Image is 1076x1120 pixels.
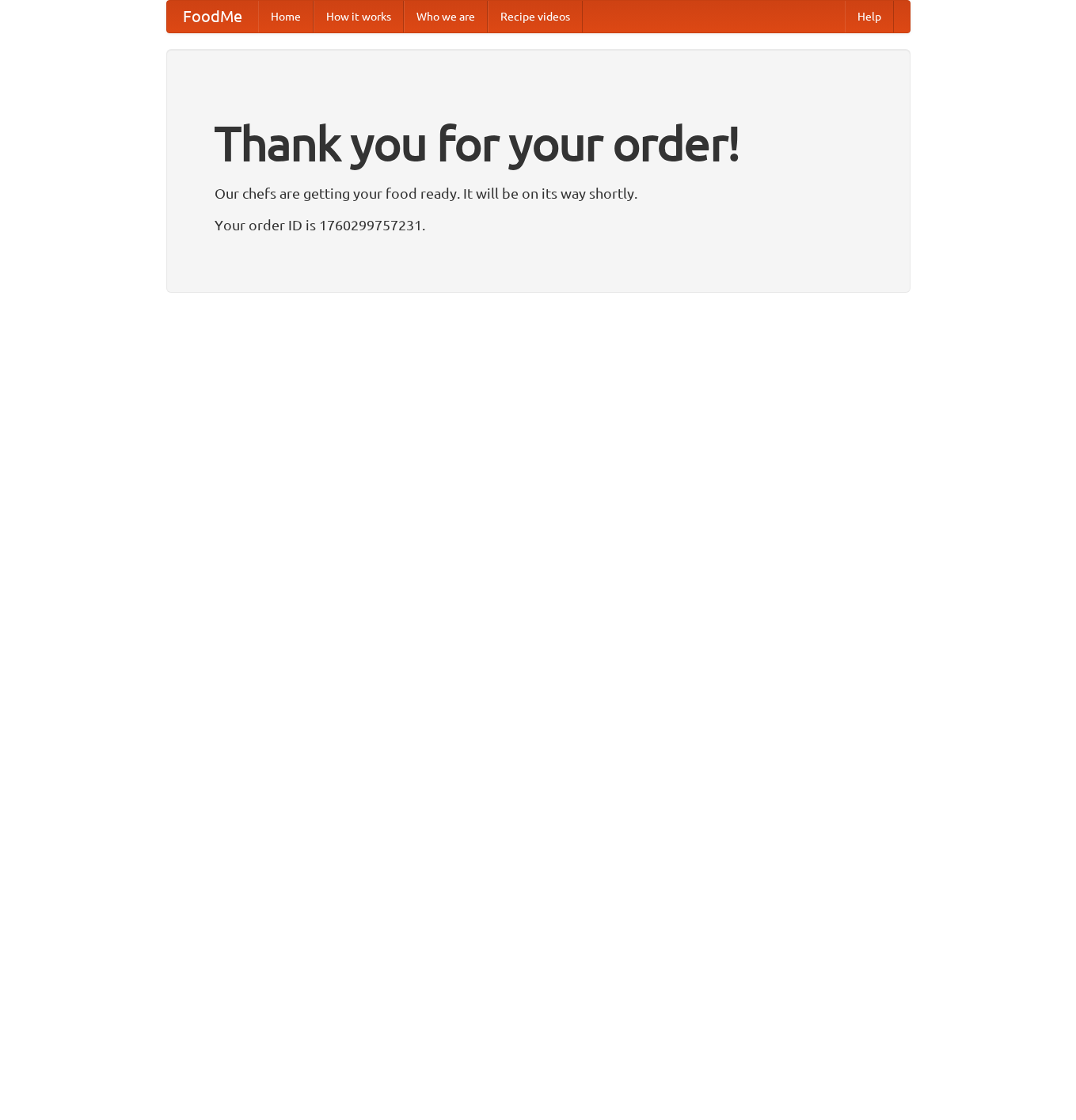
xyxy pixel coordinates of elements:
a: FoodMe [167,1,258,32]
a: Recipe videos [488,1,583,32]
h1: Thank you for your order! [215,105,862,181]
a: Who we are [404,1,488,32]
p: Our chefs are getting your food ready. It will be on its way shortly. [215,181,862,205]
p: Your order ID is 1760299757231. [215,213,862,237]
a: How it works [314,1,404,32]
a: Help [845,1,894,32]
a: Home [258,1,314,32]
